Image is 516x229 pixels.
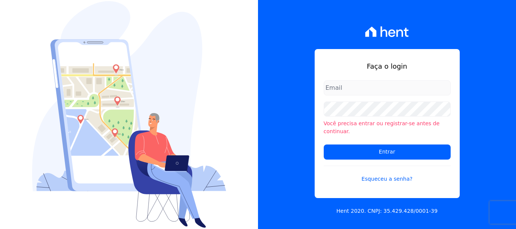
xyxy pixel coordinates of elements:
[324,166,451,183] a: Esqueceu a senha?
[324,61,451,71] h1: Faça o login
[32,1,226,228] img: Login
[324,80,451,95] input: Email
[324,120,451,135] li: Você precisa entrar ou registrar-se antes de continuar.
[324,144,451,160] input: Entrar
[337,207,438,215] p: Hent 2020. CNPJ: 35.429.428/0001-39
